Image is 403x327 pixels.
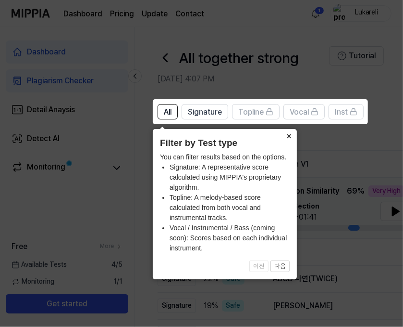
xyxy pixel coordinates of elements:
button: Inst [329,104,364,119]
header: Filter by Test type [160,136,290,150]
span: Inst [335,106,348,118]
li: Signature: A representative score calculated using MIPPIA's proprietary algorithm. [170,162,290,193]
button: Vocal [283,104,325,119]
div: You can filter results based on the options. [160,152,290,253]
button: Signature [182,104,228,119]
li: Topline: A melody-based score calculated from both vocal and instrumental tracks. [170,193,290,223]
li: Vocal / Instrumental / Bass (coming soon): Scores based on each individual instrument. [170,223,290,253]
span: All [164,106,171,118]
span: Topline [238,106,264,118]
button: Topline [232,104,280,119]
span: Signature [188,106,222,118]
button: 다음 [270,261,290,272]
span: Vocal [290,106,309,118]
button: All [158,104,178,119]
button: Close [281,129,297,143]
